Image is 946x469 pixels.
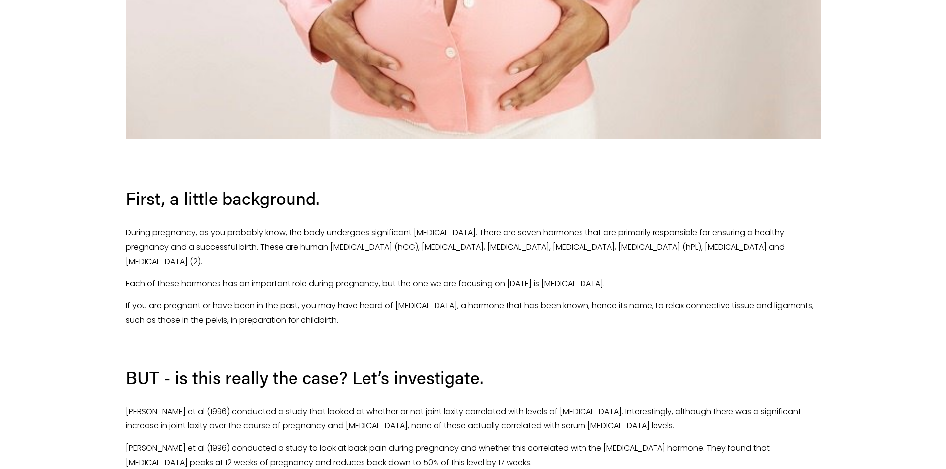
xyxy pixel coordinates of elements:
p: If you are pregnant or have been in the past, you may have heard of [MEDICAL_DATA], a hormone tha... [126,299,821,328]
h3: First, a little background. [126,187,821,210]
h3: BUT - is this really the case? Let’s investigate. [126,366,821,389]
p: During pregnancy, as you probably know, the body undergoes significant [MEDICAL_DATA]. There are ... [126,226,821,268]
p: [PERSON_NAME] et al (1996) conducted a study that looked at whether or not joint laxity correlate... [126,405,821,434]
p: Each of these hormones has an important role during pregnancy, but the one we are focusing on [DA... [126,277,821,291]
